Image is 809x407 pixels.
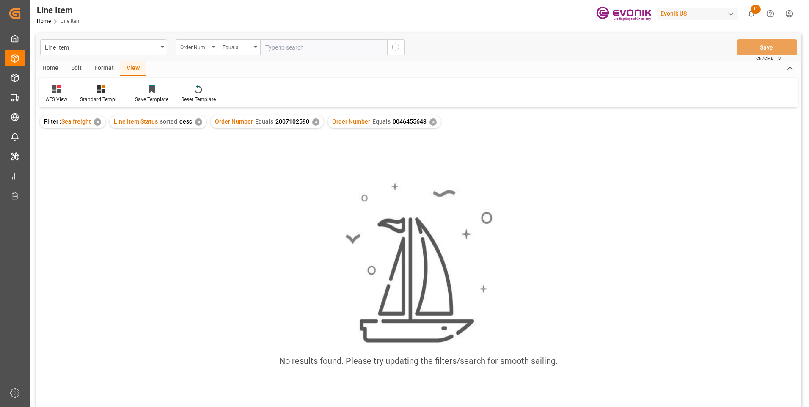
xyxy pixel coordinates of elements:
[181,96,216,103] div: Reset Template
[44,118,61,125] span: Filter :
[429,118,437,126] div: ✕
[80,96,122,103] div: Standard Templates
[37,4,81,16] div: Line Item
[195,118,202,126] div: ✕
[344,181,493,344] img: smooth_sailing.jpeg
[218,39,260,55] button: open menu
[312,118,319,126] div: ✕
[120,61,146,76] div: View
[372,118,391,125] span: Equals
[761,4,780,23] button: Help Center
[596,6,651,21] img: Evonik-brand-mark-Deep-Purple-RGB.jpeg_1700498283.jpeg
[260,39,387,55] input: Type to search
[657,8,738,20] div: Evonik US
[275,118,309,125] span: 2007102590
[179,118,192,125] span: desc
[279,355,558,367] div: No results found. Please try updating the filters/search for smooth sailing.
[756,55,781,61] span: Ctrl/CMD + S
[46,96,67,103] div: AES View
[742,4,761,23] button: show 11 new notifications
[36,61,65,76] div: Home
[332,118,370,125] span: Order Number
[135,96,168,103] div: Save Template
[180,41,209,51] div: Order Number
[387,39,405,55] button: search button
[223,41,251,51] div: Equals
[393,118,427,125] span: 0046455643
[37,18,51,24] a: Home
[160,118,177,125] span: sorted
[88,61,120,76] div: Format
[657,5,742,22] button: Evonik US
[40,39,167,55] button: open menu
[176,39,218,55] button: open menu
[255,118,273,125] span: Equals
[215,118,253,125] span: Order Number
[45,41,158,52] div: Line Item
[94,118,101,126] div: ✕
[737,39,797,55] button: Save
[65,61,88,76] div: Edit
[61,118,91,125] span: Sea freight
[751,5,761,14] span: 11
[114,118,158,125] span: Line Item Status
